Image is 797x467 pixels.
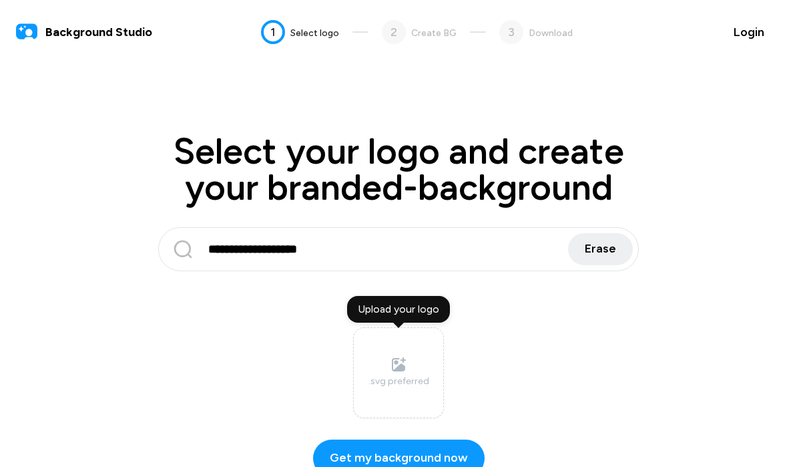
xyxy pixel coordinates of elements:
span: Select logo [290,27,339,38]
span: Login [734,23,764,41]
span: 3 [508,23,515,41]
span: Create BG [411,27,457,38]
div: Upload your logo [347,296,450,323]
div: .svg preferred [368,374,429,388]
span: Erase [585,240,616,258]
a: Background Studio [16,21,152,43]
button: Login [717,16,781,48]
span: Get my background now [330,449,468,467]
h1: Select your logo and create your branded-background [98,134,699,206]
img: logo [16,21,37,43]
button: Erase [568,233,633,265]
span: 1 [270,23,276,41]
span: Background Studio [45,23,152,41]
span: 2 [390,23,397,41]
span: Download [529,27,573,38]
